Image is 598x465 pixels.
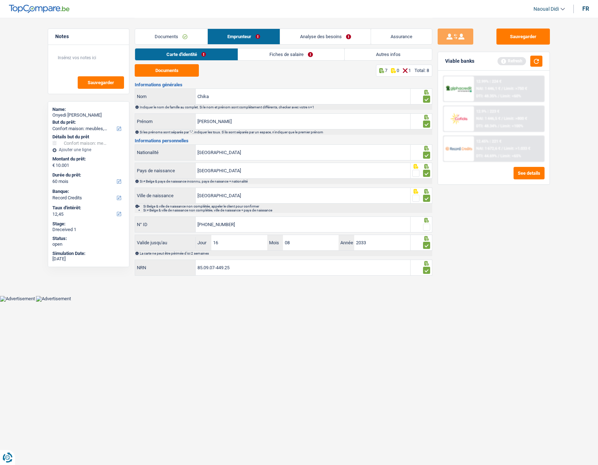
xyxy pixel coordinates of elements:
[196,145,410,160] input: Belgique
[498,94,499,98] span: /
[52,227,125,232] div: Dreceived 1
[528,3,565,15] a: Naoual Didi
[135,260,196,275] label: NRN
[408,68,411,73] p: 1
[476,139,501,144] div: 12.45% | 221 €
[280,29,371,44] a: Analyse des besoins
[52,236,125,241] div: Status:
[135,163,196,178] label: Pays de naissance
[501,86,503,91] span: /
[211,235,267,250] input: JJ
[445,58,474,64] div: Viable banks
[476,116,500,121] span: NAI: 1 446,5 €
[52,147,125,152] div: Ajouter une ligne
[208,29,280,44] a: Emprunteur
[196,217,410,232] input: 590-1234567-89
[354,235,410,250] input: AAAA
[476,154,497,158] span: DTI: 44.69%
[143,208,432,212] li: Si ≠ Belge & ville de naissance non complétée, ville de naissance = pays de naissance
[339,235,354,250] label: Année
[135,48,237,60] a: Carte d'identité
[78,76,124,89] button: Sauvegarder
[55,34,122,40] h5: Notes
[496,29,550,45] button: Sauvegarder
[385,68,387,73] p: 7
[52,205,123,211] label: Taux d'intérêt:
[135,188,196,203] label: Ville de naissance
[476,109,499,114] div: 12.9% | 223 €
[135,82,432,87] h3: Informations générales
[196,163,410,178] input: Belgique
[498,57,526,65] div: Refresh
[500,94,521,98] span: Limit: <60%
[476,124,497,128] span: DTI: 48.34%
[501,116,503,121] span: /
[504,86,527,91] span: Limit: >750 €
[196,235,211,250] label: Jour
[498,154,499,158] span: /
[52,107,125,112] div: Name:
[52,189,123,194] label: Banque:
[140,179,432,183] div: Si ≠ Belge & pays de naissance inconnu, pays de naisance = nationalité
[445,85,472,93] img: AlphaCredit
[88,80,114,85] span: Sauvegarder
[283,235,339,250] input: MM
[36,296,71,302] img: Advertisement
[238,48,344,60] a: Fiches de salaire
[52,163,55,168] span: €
[476,146,500,151] span: NAI: 1 672,6 €
[501,146,503,151] span: /
[345,48,432,60] a: Autres infos
[52,221,125,227] div: Stage:
[500,124,523,128] span: Limit: <100%
[414,68,429,73] div: Total: 8
[514,167,545,179] button: See details
[52,134,125,140] div: Détails but du prêt
[476,79,501,84] div: 12.99% | 224 €
[52,256,125,262] div: [DATE]
[135,89,196,104] label: Nom
[445,112,472,125] img: Cofidis
[476,86,500,91] span: NAI: 1 446,1 €
[135,237,196,249] label: Valide jusqu'au
[476,94,497,98] span: DTI: 48.35%
[135,29,207,44] a: Documents
[9,5,69,13] img: TopCompare Logo
[135,114,196,129] label: Prénom
[52,112,125,118] div: Onyedi [PERSON_NAME]
[140,105,432,109] div: Indiquer le nom de famille au complet. Si le nom et prénom sont complétement différents, checker ...
[397,68,399,73] p: 0
[498,124,499,128] span: /
[371,29,432,44] a: Assurance
[267,235,283,250] label: Mois
[135,64,199,77] button: Documents
[533,6,559,12] span: Naoual Didi
[504,146,530,151] span: Limit: >1.033 €
[135,138,432,143] h3: Informations personnelles
[582,5,589,12] div: fr
[52,251,125,256] div: Simulation Date:
[504,116,527,121] span: Limit: >800 €
[135,145,196,160] label: Nationalité
[196,260,410,275] input: 12.12.12-123.12
[52,119,123,125] label: But du prêt:
[140,130,432,134] div: Si les prénoms sont séparés par "-", indiquer les tous. S'ils sont séparés par un espace, n'indiq...
[445,142,472,155] img: Record Credits
[52,156,123,162] label: Montant du prêt:
[500,154,521,158] span: Limit: <65%
[135,217,196,232] label: N° ID
[52,241,125,247] div: open
[140,251,432,255] div: La carte ne peut être périmée d'ici 2 semaines
[143,204,432,208] li: Si Belge & ville de naissance non complétée, appeler le client pour confirmer
[52,172,123,178] label: Durée du prêt:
